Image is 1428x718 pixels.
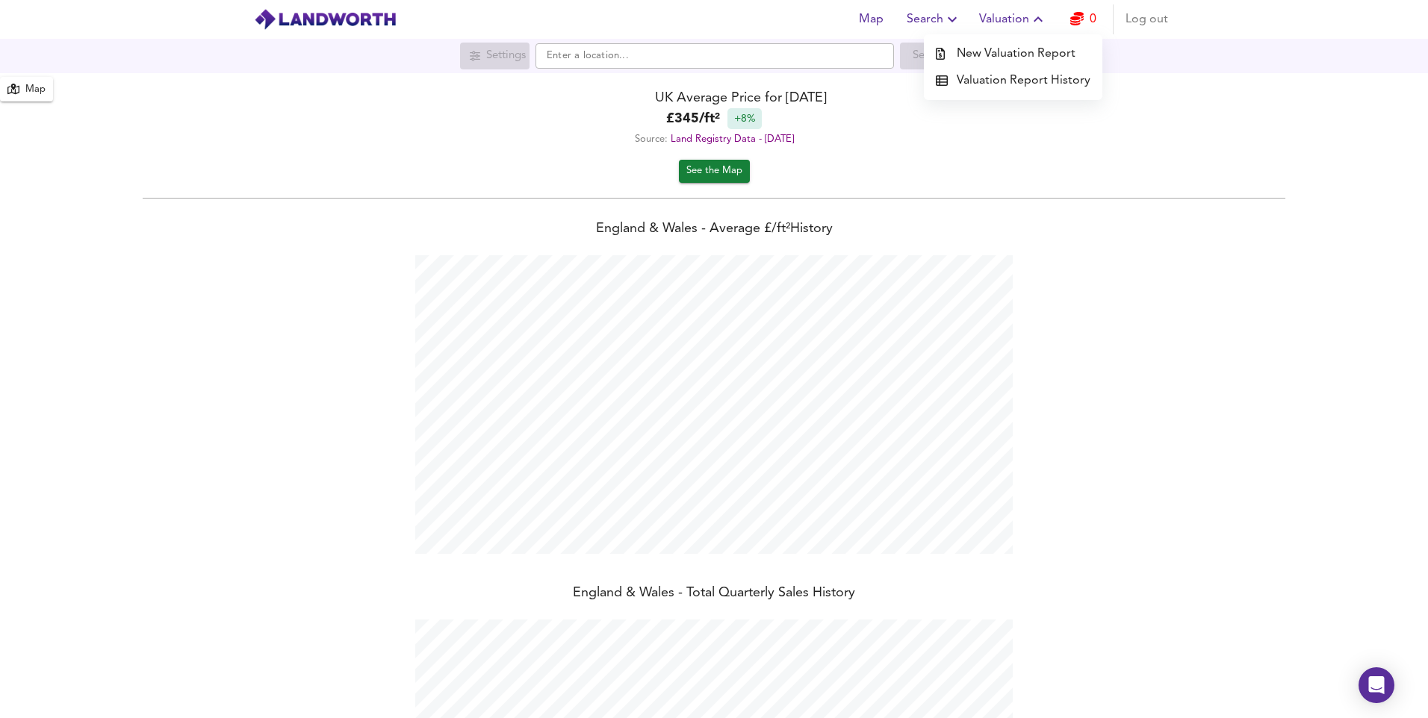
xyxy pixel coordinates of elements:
a: New Valuation Report [924,40,1102,67]
b: £ 345 / ft² [666,109,720,129]
button: Search [901,4,967,34]
button: 0 [1059,4,1107,34]
span: See the Map [686,163,742,180]
div: Search for a location first or explore the map [900,43,968,69]
div: +8% [727,108,762,129]
button: Map [847,4,895,34]
div: Open Intercom Messenger [1359,667,1394,703]
button: Valuation [973,4,1053,34]
a: 0 [1070,9,1096,30]
div: Map [25,81,46,99]
span: Log out [1126,9,1168,30]
span: Search [907,9,961,30]
span: Map [853,9,889,30]
a: Land Registry Data - [DATE] [671,134,794,144]
div: Search for a location first or explore the map [460,43,530,69]
button: Log out [1120,4,1174,34]
input: Enter a location... [535,43,894,69]
button: See the Map [679,160,750,183]
a: Valuation Report History [924,67,1102,94]
span: Valuation [979,9,1047,30]
img: logo [254,8,397,31]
